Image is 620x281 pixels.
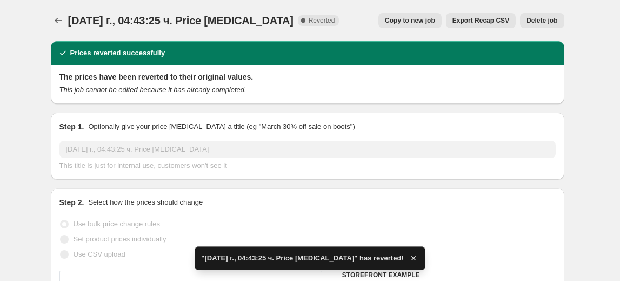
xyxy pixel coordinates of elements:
span: [DATE] г., 04:43:25 ч. Price [MEDICAL_DATA] [68,15,294,27]
h2: Step 2. [59,197,84,208]
h6: STOREFRONT EXAMPLE [342,271,556,279]
span: This title is just for internal use, customers won't see it [59,161,227,169]
span: Export Recap CSV [452,16,509,25]
button: Price change jobs [51,13,66,28]
span: "[DATE] г., 04:43:25 ч. Price [MEDICAL_DATA]" has reverted! [201,253,403,264]
button: Delete job [520,13,564,28]
button: Export Recap CSV [446,13,516,28]
span: Delete job [526,16,557,25]
h2: Step 1. [59,121,84,132]
span: Use CSV upload [74,250,125,258]
span: Set product prices individually [74,235,166,243]
span: Reverted [309,16,335,25]
h2: Prices reverted successfully [70,48,165,58]
i: This job cannot be edited because it has already completed. [59,86,246,94]
p: Optionally give your price [MEDICAL_DATA] a title (eg "March 30% off sale on boots") [88,121,355,132]
input: 30% off holiday sale [59,141,556,158]
span: Copy to new job [385,16,435,25]
h2: The prices have been reverted to their original values. [59,71,556,82]
p: Select how the prices should change [88,197,203,208]
span: Use bulk price change rules [74,220,160,228]
button: Copy to new job [378,13,442,28]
